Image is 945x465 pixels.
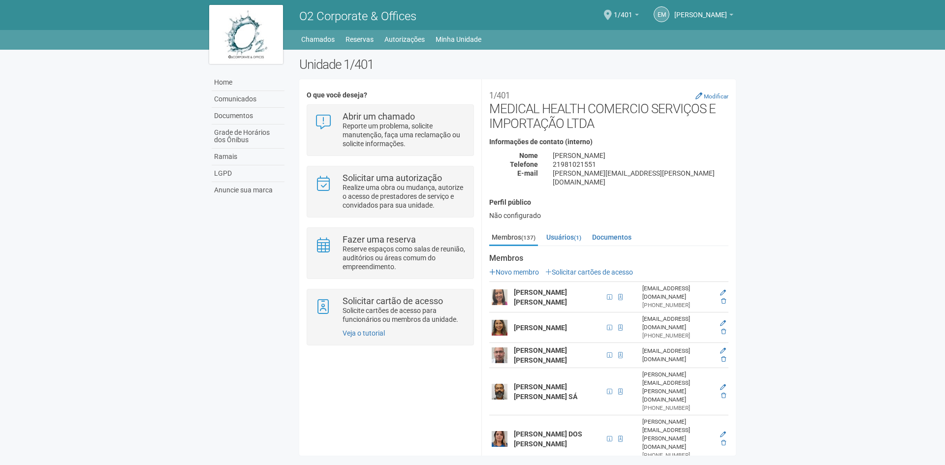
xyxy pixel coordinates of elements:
h4: Informações de contato (interno) [489,138,728,146]
a: Editar membro [720,347,726,354]
img: user.png [492,347,507,363]
a: Abrir um chamado Reporte um problema, solicite manutenção, faça uma reclamação ou solicite inform... [315,112,466,148]
strong: Abrir um chamado [343,111,415,122]
strong: [PERSON_NAME] DOS [PERSON_NAME] [514,430,582,448]
a: EM [654,6,669,22]
a: Editar membro [720,384,726,391]
div: [PHONE_NUMBER] [642,332,714,340]
a: Editar membro [720,431,726,438]
h4: O que você deseja? [307,92,473,99]
strong: [PERSON_NAME] [PERSON_NAME] [514,288,567,306]
strong: Telefone [510,160,538,168]
small: (137) [521,234,535,241]
div: [PHONE_NUMBER] [642,404,714,412]
div: [EMAIL_ADDRESS][DOMAIN_NAME] [642,284,714,301]
a: Excluir membro [721,298,726,305]
img: logo.jpg [209,5,283,64]
a: Excluir membro [721,356,726,363]
div: [PERSON_NAME][EMAIL_ADDRESS][PERSON_NAME][DOMAIN_NAME] [545,169,736,186]
strong: Fazer uma reserva [343,234,416,245]
a: Modificar [695,92,728,100]
img: user.png [492,320,507,336]
div: [PERSON_NAME] [545,151,736,160]
a: Comunicados [212,91,284,108]
div: [PHONE_NUMBER] [642,451,714,460]
a: Excluir membro [721,392,726,399]
a: 1/401 [614,12,639,20]
a: Minha Unidade [436,32,481,46]
span: 1/401 [614,1,632,19]
a: Veja o tutorial [343,329,385,337]
div: [PERSON_NAME][EMAIL_ADDRESS][PERSON_NAME][DOMAIN_NAME] [642,418,714,451]
a: Ramais [212,149,284,165]
span: Eloisa Mazoni Guntzel [674,1,727,19]
strong: [PERSON_NAME] [PERSON_NAME] SÁ [514,383,577,401]
a: Membros(137) [489,230,538,246]
a: Novo membro [489,268,539,276]
small: Modificar [704,93,728,100]
a: Reservas [346,32,374,46]
a: Excluir membro [721,328,726,335]
strong: [PERSON_NAME] [PERSON_NAME] [514,346,567,364]
small: 1/401 [489,91,510,100]
strong: Solicitar uma autorização [343,173,442,183]
a: Grade de Horários dos Ônibus [212,124,284,149]
strong: [PERSON_NAME] [514,324,567,332]
a: Usuários(1) [544,230,584,245]
p: Solicite cartões de acesso para funcionários ou membros da unidade. [343,306,466,324]
img: user.png [492,384,507,400]
div: 21981021551 [545,160,736,169]
a: Documentos [212,108,284,124]
h4: Perfil público [489,199,728,206]
a: Chamados [301,32,335,46]
a: Solicitar uma autorização Realize uma obra ou mudança, autorize o acesso de prestadores de serviç... [315,174,466,210]
a: Editar membro [720,289,726,296]
p: Reserve espaços como salas de reunião, auditórios ou áreas comum do empreendimento. [343,245,466,271]
a: [PERSON_NAME] [674,12,733,20]
div: [EMAIL_ADDRESS][DOMAIN_NAME] [642,347,714,364]
a: Documentos [590,230,634,245]
a: Fazer uma reserva Reserve espaços como salas de reunião, auditórios ou áreas comum do empreendime... [315,235,466,271]
strong: E-mail [517,169,538,177]
strong: Nome [519,152,538,159]
h2: MEDICAL HEALTH COMERCIO SERVIÇOS E IMPORTAÇÃO LTDA [489,87,728,131]
img: user.png [492,289,507,305]
a: Autorizações [384,32,425,46]
small: (1) [574,234,581,241]
strong: Solicitar cartão de acesso [343,296,443,306]
div: [EMAIL_ADDRESS][DOMAIN_NAME] [642,315,714,332]
a: Anuncie sua marca [212,182,284,198]
p: Realize uma obra ou mudança, autorize o acesso de prestadores de serviço e convidados para sua un... [343,183,466,210]
img: user.png [492,431,507,447]
div: Não configurado [489,211,728,220]
a: LGPD [212,165,284,182]
a: Editar membro [720,320,726,327]
a: Solicitar cartões de acesso [545,268,633,276]
div: [PHONE_NUMBER] [642,301,714,310]
a: Solicitar cartão de acesso Solicite cartões de acesso para funcionários ou membros da unidade. [315,297,466,324]
div: [PERSON_NAME][EMAIL_ADDRESS][PERSON_NAME][DOMAIN_NAME] [642,371,714,404]
h2: Unidade 1/401 [299,57,736,72]
a: Excluir membro [721,439,726,446]
p: Reporte um problema, solicite manutenção, faça uma reclamação ou solicite informações. [343,122,466,148]
span: O2 Corporate & Offices [299,9,416,23]
strong: Membros [489,254,728,263]
a: Home [212,74,284,91]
